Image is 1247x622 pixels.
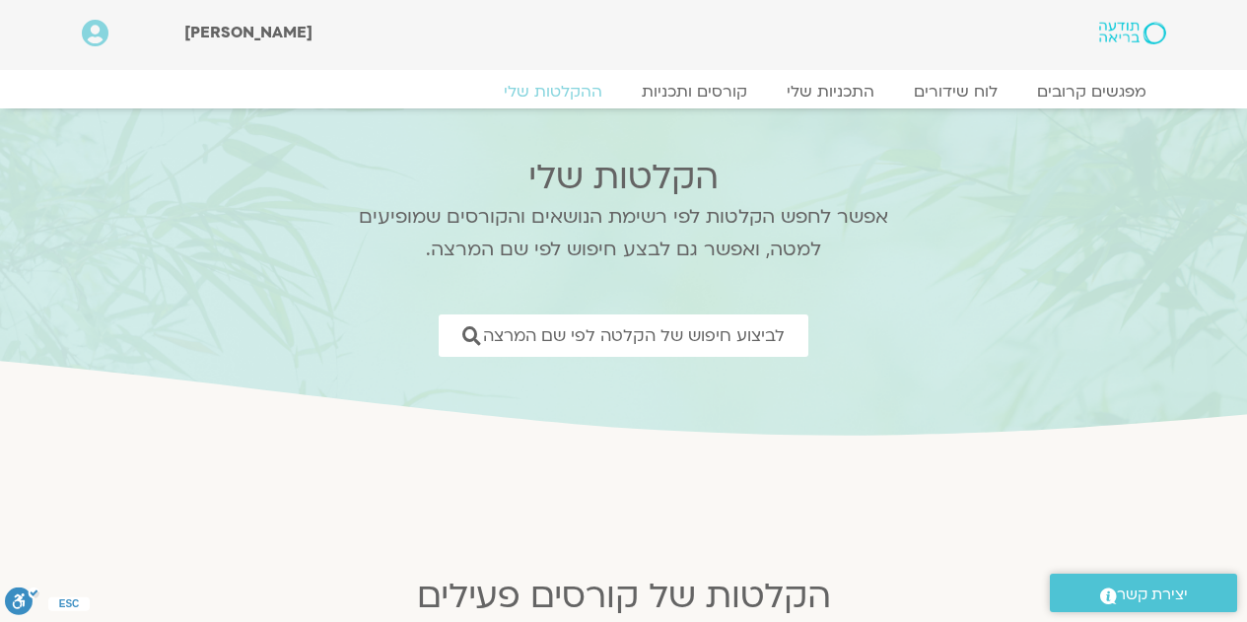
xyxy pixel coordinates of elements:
[333,201,915,266] p: אפשר לחפש הקלטות לפי רשימת הנושאים והקורסים שמופיעים למטה, ואפשר גם לבצע חיפוש לפי שם המרצה.
[141,577,1107,616] h2: הקלטות של קורסים פעילים
[1117,582,1188,608] span: יצירת קשר
[1017,82,1166,102] a: מפגשים קרובים
[894,82,1017,102] a: לוח שידורים
[483,326,785,345] span: לביצוע חיפוש של הקלטה לפי שם המרצה
[1050,574,1237,612] a: יצירת קשר
[767,82,894,102] a: התכניות שלי
[484,82,622,102] a: ההקלטות שלי
[82,82,1166,102] nav: Menu
[439,314,808,357] a: לביצוע חיפוש של הקלטה לפי שם המרצה
[622,82,767,102] a: קורסים ותכניות
[184,22,312,43] span: [PERSON_NAME]
[333,158,915,197] h2: הקלטות שלי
